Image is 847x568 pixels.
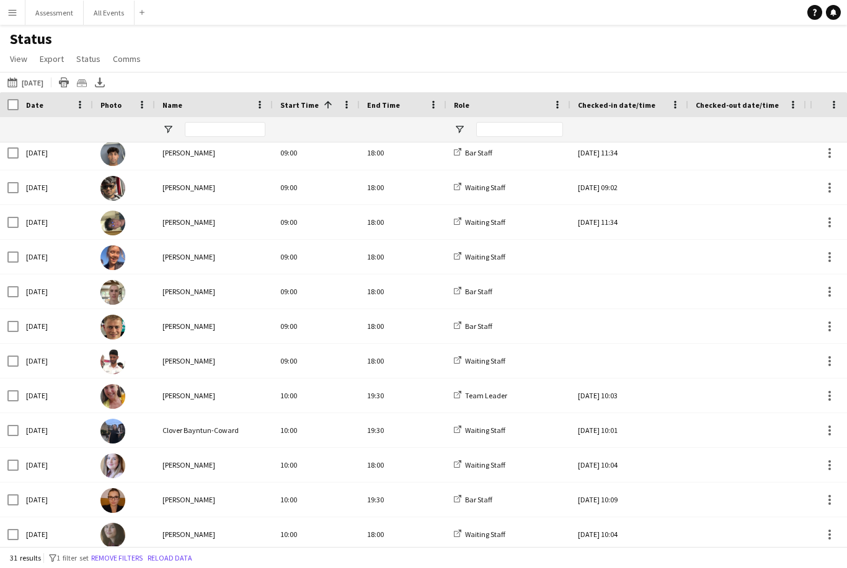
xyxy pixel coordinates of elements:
span: Date [26,100,43,110]
div: [DATE] [19,136,93,170]
div: 18:00 [360,170,446,204]
button: Assessment [25,1,84,25]
span: [PERSON_NAME] [162,356,215,365]
div: 18:00 [360,205,446,239]
span: [PERSON_NAME] [162,183,215,192]
div: 19:30 [360,483,446,517]
div: [DATE] 09:02 [578,170,681,204]
span: Status [76,53,100,64]
app-action-btn: Print [56,75,71,90]
div: [DATE] 11:34 [578,136,681,170]
div: [DATE] [19,170,93,204]
div: 09:00 [273,170,360,204]
div: 10:00 [273,413,360,447]
span: Waiting Staff [465,252,505,261]
img: Klaudia Wierzbicka [100,488,125,513]
div: 10:00 [273,448,360,482]
a: Export [35,51,69,67]
span: Waiting Staff [465,426,505,435]
img: Kavyakumar Amin [100,176,125,201]
span: [PERSON_NAME] [162,252,215,261]
span: Bar Staff [465,495,492,504]
span: [PERSON_NAME] [162,460,215,470]
span: Checked-out date/time [696,100,779,110]
a: Waiting Staff [454,426,505,435]
div: 18:00 [360,136,446,170]
div: 10:00 [273,517,360,551]
a: Team Leader [454,391,507,400]
div: [DATE] 10:01 [578,413,681,447]
span: Start Time [280,100,319,110]
div: 19:30 [360,413,446,447]
div: 09:00 [273,344,360,378]
div: 10:00 [273,483,360,517]
span: End Time [367,100,400,110]
span: [PERSON_NAME] [162,391,215,400]
span: [PERSON_NAME] [162,287,215,296]
div: [DATE] [19,517,93,551]
div: [DATE] [19,344,93,378]
span: [PERSON_NAME] [162,217,215,227]
a: Bar Staff [454,287,492,296]
span: Waiting Staff [465,460,505,470]
span: View [10,53,27,64]
img: Clover Bayntun-Coward [100,419,125,443]
span: Comms [113,53,141,64]
span: Bar Staff [465,287,492,296]
a: Status [71,51,105,67]
a: Waiting Staff [454,183,505,192]
div: 18:00 [360,517,446,551]
span: Name [162,100,182,110]
a: Bar Staff [454,148,492,157]
div: 09:00 [273,274,360,308]
span: Clover Bayntun-Coward [162,426,239,435]
span: Photo [100,100,122,110]
div: 09:00 [273,240,360,274]
div: 18:00 [360,448,446,482]
a: Comms [108,51,146,67]
div: [DATE] 10:03 [578,378,681,413]
a: Bar Staff [454,495,492,504]
span: Checked-in date/time [578,100,655,110]
div: [DATE] 10:09 [578,483,681,517]
div: [DATE] [19,274,93,308]
span: [PERSON_NAME] [162,148,215,157]
span: Bar Staff [465,321,492,331]
div: [DATE] [19,205,93,239]
span: Bar Staff [465,148,492,157]
div: 09:00 [273,136,360,170]
span: Export [40,53,64,64]
div: 18:00 [360,309,446,343]
div: [DATE] [19,240,93,274]
div: [DATE] [19,413,93,447]
span: Team Leader [465,391,507,400]
div: [DATE] [19,448,93,482]
div: 09:00 [273,309,360,343]
button: [DATE] [5,75,46,90]
img: Arya Firake [100,141,125,166]
span: 1 filter set [56,553,89,562]
a: Waiting Staff [454,217,505,227]
a: View [5,51,32,67]
img: Tilly Sherwin [100,453,125,478]
button: Remove filters [89,551,145,565]
span: Waiting Staff [465,356,505,365]
div: 18:00 [360,240,446,274]
img: Ruth Danieli [100,384,125,409]
div: [DATE] 10:04 [578,448,681,482]
span: Waiting Staff [465,217,505,227]
button: Reload data [145,551,195,565]
input: Name Filter Input [185,122,265,137]
div: [DATE] [19,378,93,413]
img: Erin Lambourn [100,245,125,270]
button: All Events [84,1,135,25]
img: Flora McCullough [100,523,125,548]
a: Bar Staff [454,321,492,331]
a: Waiting Staff [454,356,505,365]
div: [DATE] [19,309,93,343]
div: [DATE] 10:04 [578,517,681,551]
span: [PERSON_NAME] [162,495,215,504]
span: Waiting Staff [465,530,505,539]
button: Open Filter Menu [162,124,174,135]
img: Frederick Howard [100,280,125,305]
